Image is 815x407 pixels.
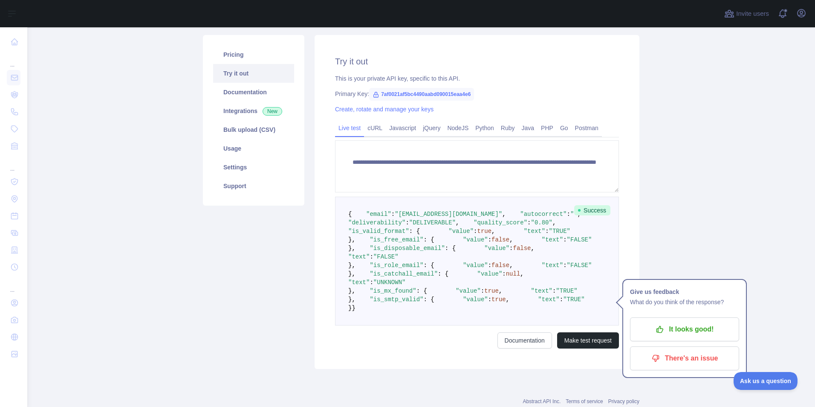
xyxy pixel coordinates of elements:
[531,288,552,294] span: "text"
[542,236,563,243] span: "text"
[335,74,619,83] div: This is your private API key, specific to this API.
[509,236,513,243] span: ,
[463,296,488,303] span: "value"
[542,262,563,269] span: "text"
[373,253,399,260] span: "FALSE"
[520,211,566,218] span: "autocorrect"
[527,219,531,226] span: :
[370,288,416,294] span: "is_mx_found"
[636,322,733,337] p: It looks good!
[370,279,373,286] span: :
[370,236,423,243] span: "is_free_email"
[563,296,584,303] span: "TRUE"
[567,262,592,269] span: "FALSE"
[552,219,556,226] span: ,
[630,297,739,307] p: What do you think of the response?
[497,121,518,135] a: Ruby
[416,288,427,294] span: : {
[723,7,771,20] button: Invite users
[348,270,355,277] span: },
[630,346,739,370] button: There's an issue
[488,236,491,243] span: :
[335,106,434,113] a: Create, rotate and manage your keys
[348,245,355,252] span: },
[556,288,577,294] span: "TRUE"
[734,372,798,390] iframe: Toggle Customer Support
[477,228,491,235] span: true
[348,211,352,218] span: {
[520,270,523,277] span: ,
[369,88,474,101] span: 7af0021af5bc4490aabd090015eaa4e6
[474,219,527,226] span: "quality_score"
[213,139,294,158] a: Usage
[563,236,566,243] span: :
[423,236,434,243] span: : {
[491,296,506,303] span: true
[348,279,370,286] span: "text"
[481,288,484,294] span: :
[348,262,355,269] span: },
[491,228,495,235] span: ,
[423,262,434,269] span: : {
[488,296,491,303] span: :
[386,121,419,135] a: Javascript
[7,276,20,294] div: ...
[348,219,405,226] span: "deliverability"
[348,236,355,243] span: },
[370,253,373,260] span: :
[448,228,474,235] span: "value"
[491,262,509,269] span: false
[335,55,619,67] h2: Try it out
[213,83,294,102] a: Documentation
[608,398,639,404] a: Privacy policy
[456,288,481,294] span: "value"
[545,228,549,235] span: :
[518,121,538,135] a: Java
[531,219,552,226] span: "0.80"
[419,121,444,135] a: jQuery
[364,121,386,135] a: cURL
[370,262,423,269] span: "is_role_email"
[736,9,769,19] span: Invite users
[409,219,456,226] span: "DELIVERABLE"
[423,296,434,303] span: : {
[509,262,513,269] span: ,
[213,64,294,83] a: Try it out
[557,332,619,349] button: Make test request
[502,211,506,218] span: ,
[348,305,352,311] span: }
[636,351,733,366] p: There's an issue
[538,121,557,135] a: PHP
[506,296,509,303] span: ,
[335,90,619,98] div: Primary Key:
[348,253,370,260] span: "text"
[444,121,472,135] a: NodeJS
[348,228,409,235] span: "is_valid_format"
[572,121,602,135] a: Postman
[477,270,503,277] span: "value"
[506,270,520,277] span: null
[484,288,499,294] span: true
[474,228,477,235] span: :
[502,270,506,277] span: :
[538,296,559,303] span: "text"
[560,296,563,303] span: :
[463,262,488,269] span: "value"
[213,120,294,139] a: Bulk upload (CSV)
[213,102,294,120] a: Integrations New
[567,236,592,243] span: "FALSE"
[335,121,364,135] a: Live test
[366,211,391,218] span: "email"
[348,288,355,294] span: },
[563,262,566,269] span: :
[445,245,456,252] span: : {
[574,205,610,215] span: Success
[391,211,395,218] span: :
[570,211,578,218] span: ""
[7,51,20,68] div: ...
[513,245,531,252] span: false
[567,211,570,218] span: :
[566,398,603,404] a: Terms of service
[370,270,438,277] span: "is_catchall_email"
[409,228,420,235] span: : {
